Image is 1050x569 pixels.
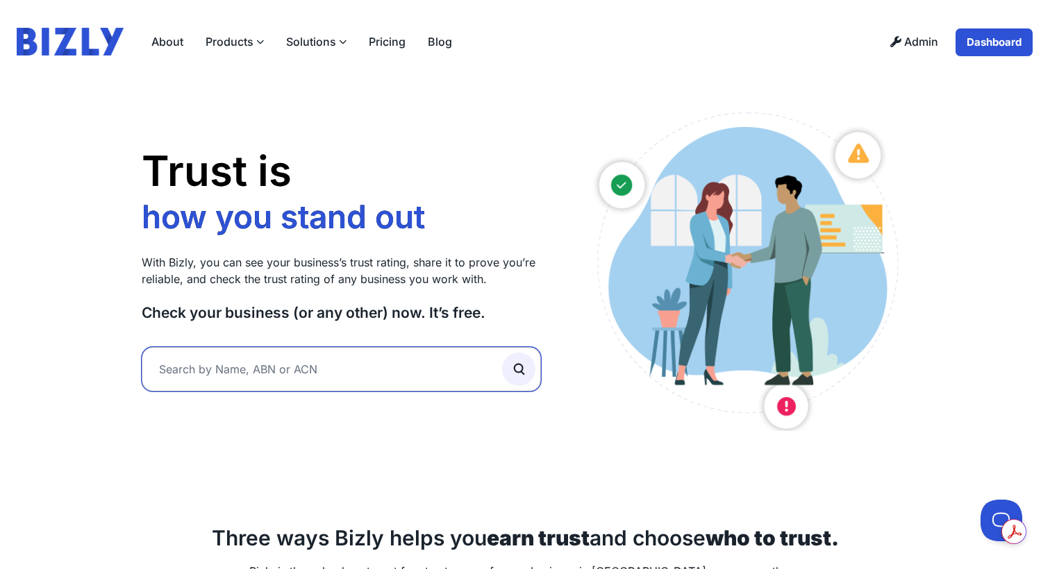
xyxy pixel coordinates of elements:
img: bizly_logo.svg [17,28,124,56]
strong: who to trust. [706,525,839,550]
iframe: Toggle Customer Support [981,500,1022,541]
label: Solutions [275,28,358,56]
img: Australian small business owners illustration [583,105,908,431]
p: With Bizly, you can see your business’s trust rating, share it to prove you’re reliable, and chec... [142,254,541,287]
span: Trust is [142,146,292,196]
a: Blog [417,28,463,56]
li: who you work with [142,237,433,278]
a: Admin [879,28,949,57]
a: About [140,28,194,56]
h3: Check your business (or any other) now. It’s free. [142,304,541,322]
h2: Three ways Bizly helps you and choose [142,525,908,552]
strong: earn trust [487,525,590,550]
input: Search by Name, ABN or ACN [142,347,541,391]
a: Dashboard [955,28,1033,57]
a: Pricing [358,28,417,56]
label: Products [194,28,275,56]
li: how you stand out [142,197,433,237]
